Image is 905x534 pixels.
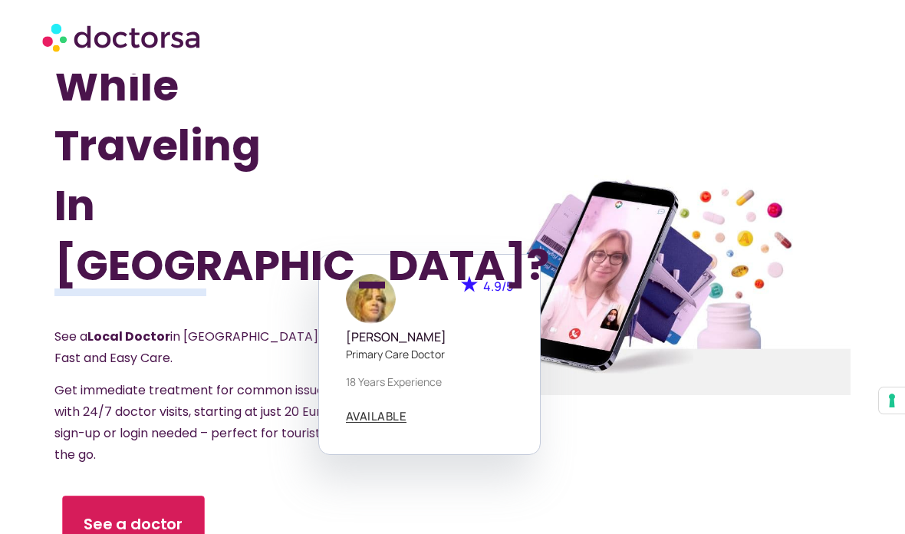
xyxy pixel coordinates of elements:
p: Primary care doctor [346,346,513,362]
span: Get immediate treatment for common issues with 24/7 doctor visits, starting at just 20 Euro. No s... [54,381,350,463]
p: 18 years experience [346,374,513,390]
button: Your consent preferences for tracking technologies [879,387,905,414]
a: AVAILABLE [346,410,407,423]
h5: [PERSON_NAME] [346,330,513,344]
strong: Local Doctor [87,328,170,345]
span: AVAILABLE [346,410,407,422]
span: See a in [GEOGRAPHIC_DATA] – Fast and Easy Care. [54,328,329,367]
